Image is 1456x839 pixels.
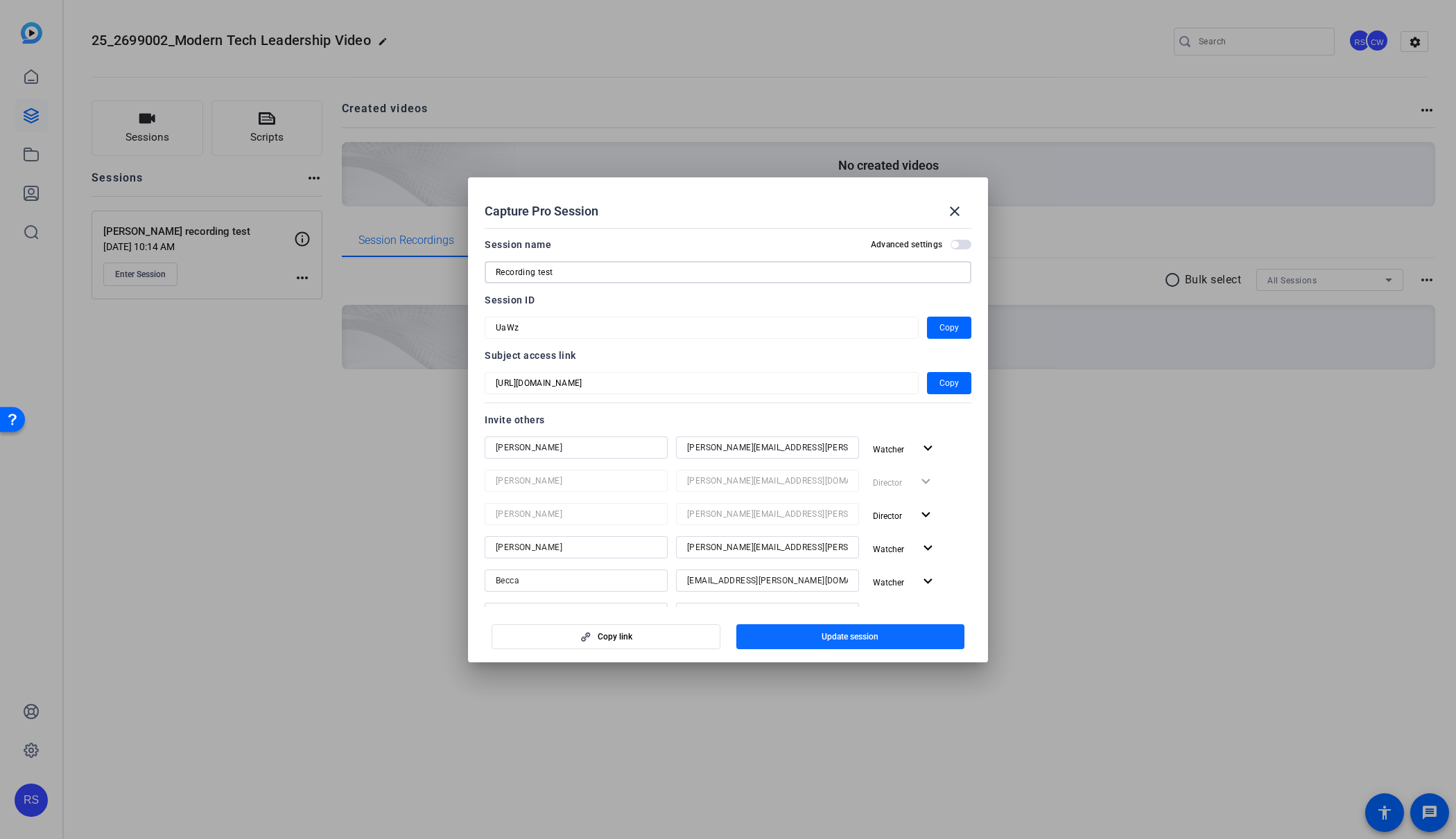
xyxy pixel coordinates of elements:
mat-icon: expand_more [919,606,937,624]
input: Email... [687,506,848,522]
span: Watcher [873,445,904,454]
div: Session ID [485,292,971,308]
input: Email... [687,473,848,489]
div: Invite others [485,412,971,428]
input: Name... [496,606,657,622]
input: Name... [496,572,657,589]
button: Update session [736,624,965,649]
div: Subject access link [485,347,971,364]
span: Update session [822,631,878,642]
span: Watcher [873,545,904,554]
input: Name... [496,439,657,456]
button: Copy [927,317,971,339]
input: Name... [496,473,657,489]
div: Session name [485,236,551,253]
input: Name... [496,506,657,522]
button: Watcher [867,569,942,594]
span: Director [873,511,902,521]
button: Watcher [867,536,942,561]
div: Capture Pro Session [485,195,971,228]
span: Copy [939,319,959,336]
button: Copy link [492,624,720,649]
input: Email... [687,606,848,622]
button: Director [867,503,940,528]
button: Watcher [867,436,942,461]
mat-icon: expand_more [919,573,937,590]
h2: Advanced settings [871,239,942,250]
mat-icon: expand_more [917,506,935,524]
input: Email... [687,439,848,456]
input: Enter Session Name [496,264,960,281]
input: Session OTP [496,375,908,391]
span: Copy [939,375,959,391]
mat-icon: close [946,203,963,220]
input: Email... [687,572,848,589]
span: Copy link [598,631,632,642]
span: Watcher [873,578,904,588]
mat-icon: expand_more [919,540,937,557]
button: Copy [927,372,971,394]
input: Session OTP [496,319,908,336]
input: Email... [687,539,848,556]
button: Watcher [867,603,942,628]
input: Name... [496,539,657,556]
mat-icon: expand_more [919,440,937,457]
